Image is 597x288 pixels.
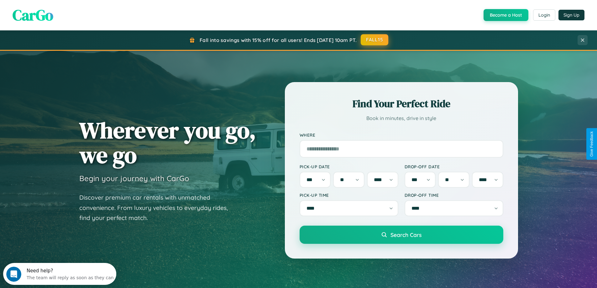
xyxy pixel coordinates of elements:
[558,10,584,20] button: Sign Up
[300,114,503,123] p: Book in minutes, drive in style
[361,34,388,45] button: FALL15
[300,132,503,138] label: Where
[3,3,117,20] div: Open Intercom Messenger
[79,192,236,223] p: Discover premium car rentals with unmatched convenience. From luxury vehicles to everyday rides, ...
[300,226,503,244] button: Search Cars
[13,5,53,25] span: CarGo
[300,97,503,111] h2: Find Your Perfect Ride
[3,263,116,285] iframe: Intercom live chat discovery launcher
[405,192,503,198] label: Drop-off Time
[300,192,398,198] label: Pick-up Time
[589,131,594,157] div: Give Feedback
[390,231,422,238] span: Search Cars
[533,9,555,21] button: Login
[79,118,256,167] h1: Wherever you go, we go
[24,10,111,17] div: The team will reply as soon as they can
[24,5,111,10] div: Need help?
[200,37,357,43] span: Fall into savings with 15% off for all users! Ends [DATE] 10am PT.
[300,164,398,169] label: Pick-up Date
[79,174,189,183] h3: Begin your journey with CarGo
[405,164,503,169] label: Drop-off Date
[484,9,528,21] button: Become a Host
[6,267,21,282] iframe: Intercom live chat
